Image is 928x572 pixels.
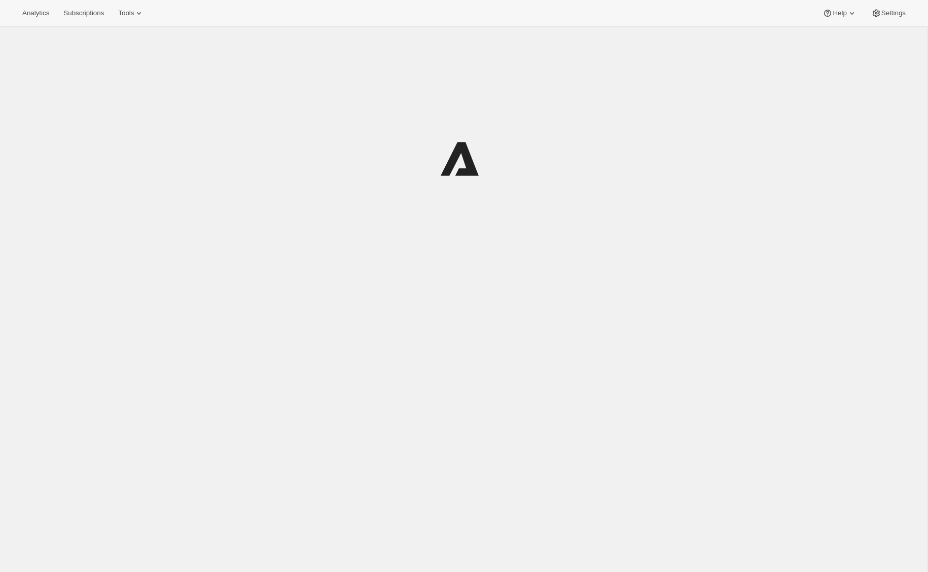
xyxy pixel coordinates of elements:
span: Analytics [22,9,49,17]
button: Settings [865,6,912,20]
button: Tools [112,6,150,20]
span: Tools [118,9,134,17]
button: Subscriptions [57,6,110,20]
span: Settings [881,9,906,17]
button: Analytics [16,6,55,20]
button: Help [816,6,863,20]
span: Subscriptions [63,9,104,17]
span: Help [833,9,846,17]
